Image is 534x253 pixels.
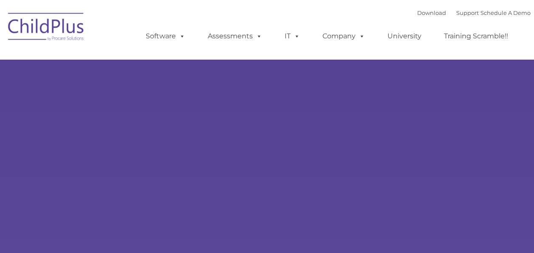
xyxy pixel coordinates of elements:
[435,28,517,45] a: Training Scramble!!
[199,28,271,45] a: Assessments
[417,9,531,16] font: |
[417,9,446,16] a: Download
[137,28,194,45] a: Software
[276,28,308,45] a: IT
[4,7,89,49] img: ChildPlus by Procare Solutions
[456,9,479,16] a: Support
[314,28,373,45] a: Company
[480,9,531,16] a: Schedule A Demo
[379,28,430,45] a: University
